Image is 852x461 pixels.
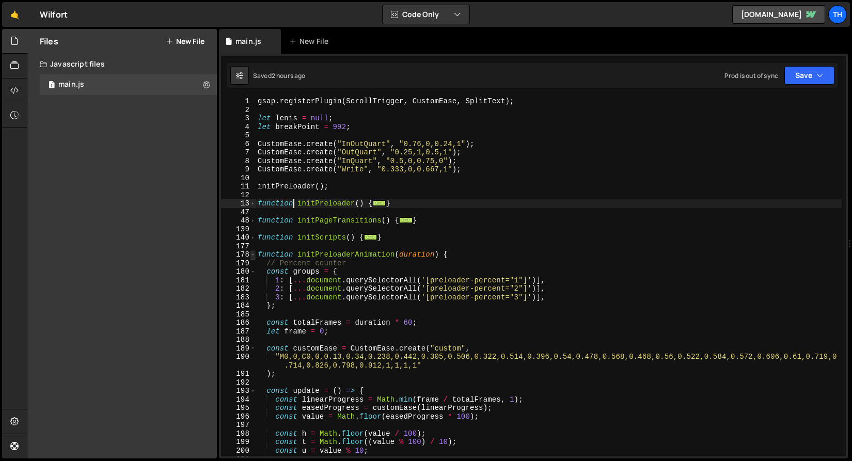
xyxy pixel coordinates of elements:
a: 🤙 [2,2,27,27]
div: 139 [221,225,256,234]
div: 200 [221,447,256,455]
div: 184 [221,301,256,310]
span: 1 [49,82,55,90]
div: 12 [221,191,256,200]
div: 180 [221,267,256,276]
div: New File [289,36,333,46]
div: 199 [221,438,256,447]
div: 193 [221,387,256,395]
div: 191 [221,370,256,378]
div: 186 [221,319,256,327]
div: Wilfort [40,8,68,21]
div: 183 [221,293,256,302]
button: Save [784,66,834,85]
span: ... [373,200,386,206]
div: 188 [221,336,256,344]
div: 6 [221,140,256,149]
div: main.js [58,80,84,89]
div: 195 [221,404,256,412]
div: 4 [221,123,256,132]
div: 8 [221,157,256,166]
div: 10 [221,174,256,183]
h2: Files [40,36,58,47]
div: 48 [221,216,256,225]
div: 13 [221,199,256,208]
div: 182 [221,284,256,293]
div: 140 [221,233,256,242]
div: Prod is out of sync [724,71,778,80]
div: main.js [235,36,261,46]
div: 1 [221,97,256,106]
div: Saved [253,71,306,80]
div: 179 [221,259,256,268]
div: 3 [221,114,256,123]
div: 194 [221,395,256,404]
span: ... [364,234,377,240]
div: 197 [221,421,256,430]
div: 2 hours ago [272,71,306,80]
div: 47 [221,208,256,217]
div: 181 [221,276,256,285]
button: New File [166,37,204,45]
a: [DOMAIN_NAME] [732,5,825,24]
div: 2 [221,106,256,115]
div: 7 [221,148,256,157]
div: 189 [221,344,256,353]
a: Th [828,5,847,24]
div: 177 [221,242,256,251]
div: 185 [221,310,256,319]
div: 9 [221,165,256,174]
span: ... [399,217,413,223]
div: 198 [221,430,256,438]
div: 11 [221,182,256,191]
div: 190 [221,353,256,370]
div: 16468/44594.js [40,74,217,95]
div: 5 [221,131,256,140]
div: 192 [221,378,256,387]
div: 187 [221,327,256,336]
div: 196 [221,412,256,421]
button: Code Only [383,5,469,24]
div: Javascript files [27,54,217,74]
div: 178 [221,250,256,259]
